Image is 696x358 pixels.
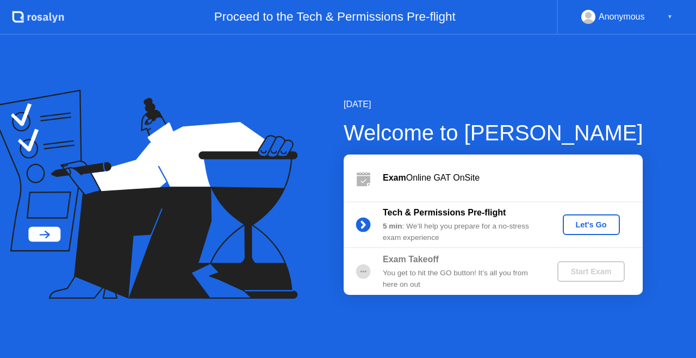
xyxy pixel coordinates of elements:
div: Online GAT OnSite [383,171,643,184]
div: Welcome to [PERSON_NAME] [344,116,643,149]
b: Exam [383,173,406,182]
b: Exam Takeoff [383,255,439,264]
div: Anonymous [599,10,645,24]
div: : We’ll help you prepare for a no-stress exam experience [383,221,539,243]
div: You get to hit the GO button! It’s all you from here on out [383,268,539,290]
div: [DATE] [344,98,643,111]
button: Start Exam [557,261,624,282]
div: Let's Go [567,220,616,229]
div: Start Exam [562,267,620,276]
b: Tech & Permissions Pre-flight [383,208,506,217]
div: ▼ [667,10,673,24]
button: Let's Go [563,214,620,235]
b: 5 min [383,222,402,230]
